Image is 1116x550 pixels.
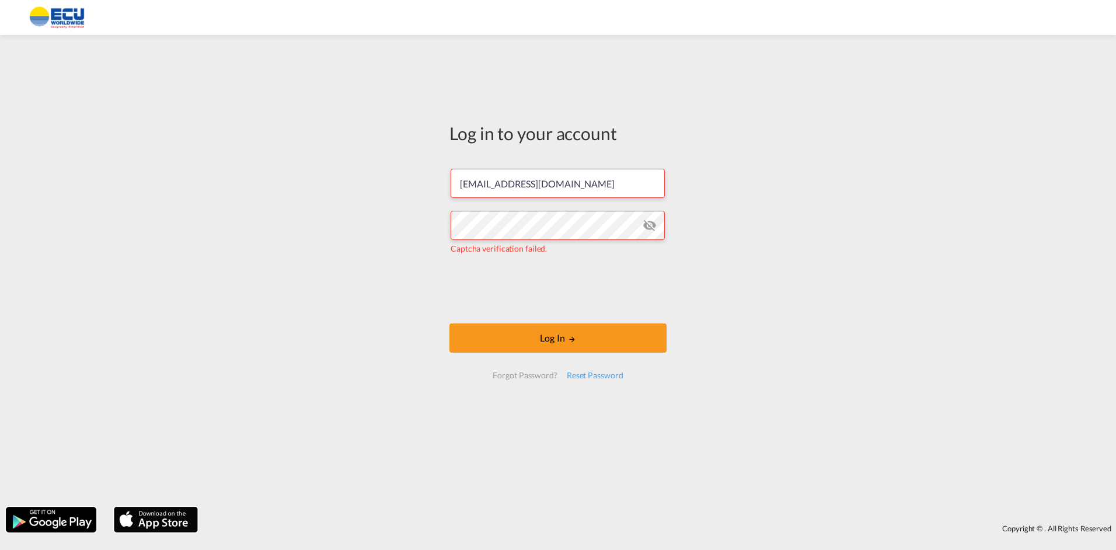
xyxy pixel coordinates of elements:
div: Log in to your account [449,121,667,145]
img: apple.png [113,506,199,534]
img: 6cccb1402a9411edb762cf9624ab9cda.png [18,5,96,31]
md-icon: icon-eye-off [643,218,657,232]
img: google.png [5,506,97,534]
div: Reset Password [562,365,628,386]
input: Enter email/phone number [451,169,665,198]
iframe: reCAPTCHA [469,266,647,312]
div: Copyright © . All Rights Reserved [204,518,1116,538]
button: LOGIN [449,323,667,353]
div: Forgot Password? [488,365,562,386]
span: Captcha verification failed. [451,243,547,253]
